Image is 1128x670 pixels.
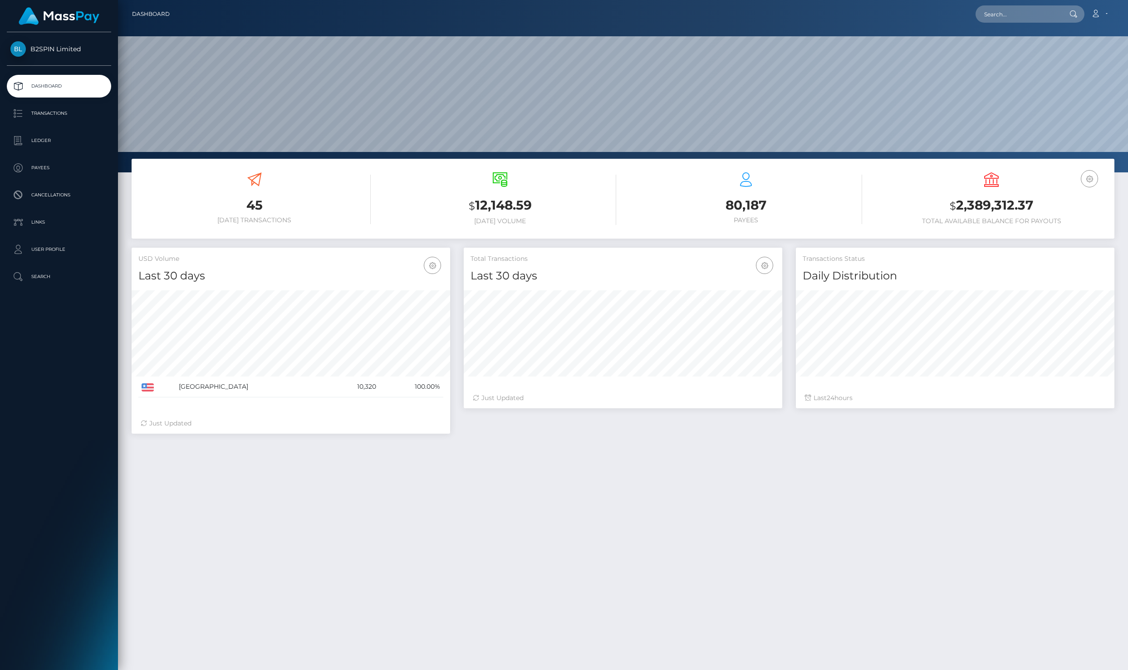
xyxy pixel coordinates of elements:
[473,393,773,403] div: Just Updated
[950,200,956,212] small: $
[10,215,108,229] p: Links
[630,216,862,224] h6: Payees
[10,107,108,120] p: Transactions
[384,217,617,225] h6: [DATE] Volume
[7,156,111,179] a: Payees
[976,5,1061,23] input: Search...
[7,75,111,98] a: Dashboard
[138,216,371,224] h6: [DATE] Transactions
[328,377,379,397] td: 10,320
[384,196,617,215] h3: 12,148.59
[805,393,1105,403] div: Last hours
[469,200,475,212] small: $
[10,134,108,147] p: Ledger
[132,5,170,24] a: Dashboard
[10,243,108,256] p: User Profile
[10,270,108,284] p: Search
[176,377,328,397] td: [GEOGRAPHIC_DATA]
[138,254,443,264] h5: USD Volume
[138,268,443,284] h4: Last 30 days
[876,196,1108,215] h3: 2,389,312.37
[10,161,108,175] p: Payees
[471,254,775,264] h5: Total Transactions
[138,196,371,214] h3: 45
[827,394,834,402] span: 24
[7,102,111,125] a: Transactions
[803,254,1108,264] h5: Transactions Status
[10,79,108,93] p: Dashboard
[7,184,111,206] a: Cancellations
[19,7,99,25] img: MassPay Logo
[630,196,862,214] h3: 80,187
[379,377,443,397] td: 100.00%
[141,419,441,428] div: Just Updated
[7,265,111,288] a: Search
[7,211,111,234] a: Links
[10,41,26,57] img: B2SPIN Limited
[10,188,108,202] p: Cancellations
[471,268,775,284] h4: Last 30 days
[7,238,111,261] a: User Profile
[142,383,154,391] img: US.png
[876,217,1108,225] h6: Total Available Balance for Payouts
[7,45,111,53] span: B2SPIN Limited
[803,268,1108,284] h4: Daily Distribution
[7,129,111,152] a: Ledger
